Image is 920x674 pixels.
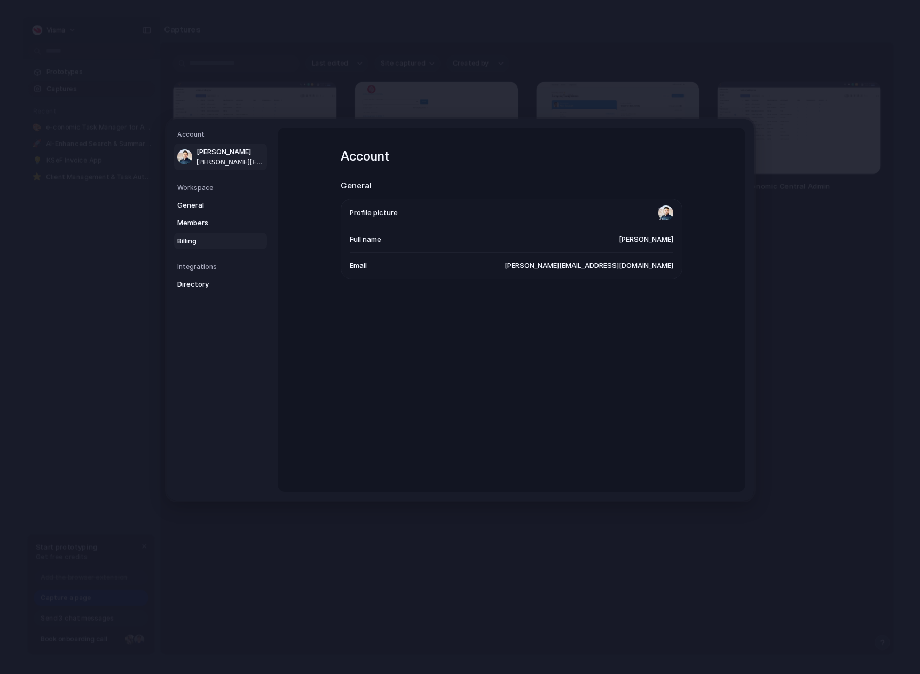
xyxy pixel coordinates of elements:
a: General [174,197,267,214]
h2: General [341,180,682,192]
a: Directory [174,276,267,293]
h5: Workspace [177,183,267,193]
span: Full name [350,235,381,245]
span: Profile picture [350,208,398,218]
span: Billing [177,236,246,247]
span: Email [350,260,367,271]
a: Billing [174,233,267,250]
span: [PERSON_NAME][EMAIL_ADDRESS][DOMAIN_NAME] [505,260,673,271]
h1: Account [341,147,682,166]
a: Members [174,215,267,232]
span: [PERSON_NAME][EMAIL_ADDRESS][DOMAIN_NAME] [196,157,265,167]
h5: Account [177,130,267,139]
a: [PERSON_NAME][PERSON_NAME][EMAIL_ADDRESS][DOMAIN_NAME] [174,144,267,170]
span: General [177,200,246,211]
span: [PERSON_NAME] [196,147,265,157]
span: Members [177,218,246,228]
span: Directory [177,279,246,290]
h5: Integrations [177,262,267,272]
span: [PERSON_NAME] [619,235,673,245]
